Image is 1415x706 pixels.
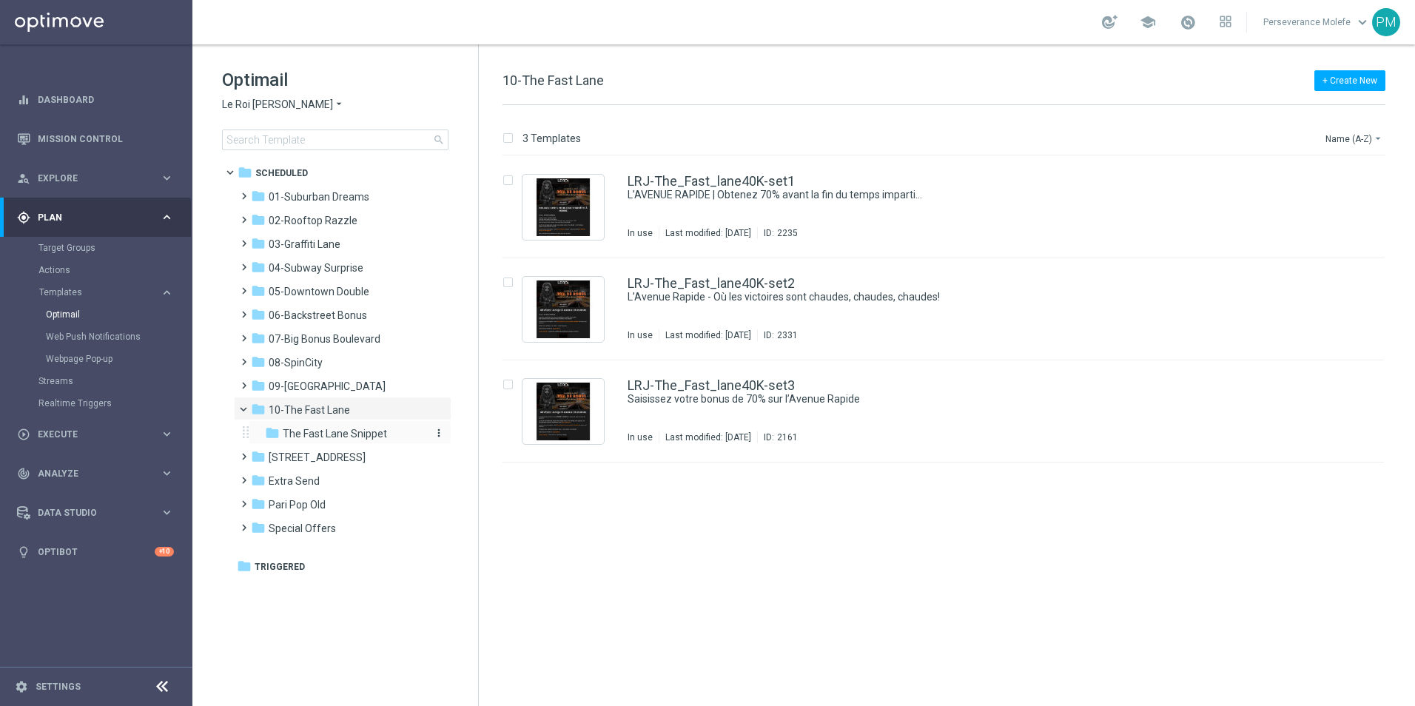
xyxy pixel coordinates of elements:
[160,427,174,441] i: keyboard_arrow_right
[628,379,795,392] a: LRJ-The_Fast_lane40K-set3
[38,237,191,259] div: Target Groups
[251,354,266,369] i: folder
[1324,130,1385,147] button: Name (A-Z)arrow_drop_down
[46,348,191,370] div: Webpage Pop-up
[38,370,191,392] div: Streams
[628,329,653,341] div: In use
[269,238,340,251] span: 03-Graffiti Lane
[255,167,308,180] span: Scheduled
[269,474,320,488] span: Extra Send
[433,427,445,439] i: more_vert
[46,326,191,348] div: Web Push Notifications
[488,258,1412,360] div: Press SPACE to select this row.
[526,178,600,236] img: 2235.jpeg
[17,172,160,185] div: Explore
[283,427,387,440] span: The Fast Lane Snippet
[1372,132,1384,144] i: arrow_drop_down
[251,189,266,204] i: folder
[269,356,323,369] span: 08-SpinCity
[251,473,266,488] i: folder
[628,227,653,239] div: In use
[522,132,581,145] p: 3 Templates
[38,375,154,387] a: Streams
[488,156,1412,258] div: Press SPACE to select this row.
[160,505,174,520] i: keyboard_arrow_right
[16,507,175,519] div: Data Studio keyboard_arrow_right
[155,547,174,557] div: +10
[251,497,266,511] i: folder
[251,449,266,464] i: folder
[777,329,798,341] div: 2331
[160,210,174,224] i: keyboard_arrow_right
[269,309,367,322] span: 06-Backstreet Bonus
[628,175,795,188] a: LRJ-The_Fast_lane40K-set1
[17,545,30,559] i: lightbulb
[526,280,600,338] img: 2331.jpeg
[269,190,369,204] span: 01-Suburban Dreams
[251,378,266,393] i: folder
[1314,70,1385,91] button: + Create New
[503,73,604,88] span: 10-The Fast Lane
[17,467,160,480] div: Analyze
[46,331,154,343] a: Web Push Notifications
[17,467,30,480] i: track_changes
[16,133,175,145] button: Mission Control
[1354,14,1371,30] span: keyboard_arrow_down
[251,402,266,417] i: folder
[1372,8,1400,36] div: PM
[16,172,175,184] button: person_search Explore keyboard_arrow_right
[251,307,266,322] i: folder
[16,212,175,223] button: gps_fixed Plan keyboard_arrow_right
[16,546,175,558] button: lightbulb Optibot +10
[222,68,448,92] h1: Optimail
[17,428,30,441] i: play_circle_outline
[38,259,191,281] div: Actions
[15,680,28,693] i: settings
[46,303,191,326] div: Optimail
[36,682,81,691] a: Settings
[526,383,600,440] img: 2161.jpeg
[38,174,160,183] span: Explore
[269,380,386,393] span: 09-Four Way Crossing
[628,277,795,290] a: LRJ-The_Fast_lane40K-set2
[757,329,798,341] div: ID:
[38,80,174,119] a: Dashboard
[38,213,160,222] span: Plan
[269,498,326,511] span: Pari Pop Old
[160,466,174,480] i: keyboard_arrow_right
[38,508,160,517] span: Data Studio
[38,397,154,409] a: Realtime Triggers
[222,98,345,112] button: Le Roi [PERSON_NAME] arrow_drop_down
[16,94,175,106] button: equalizer Dashboard
[777,431,798,443] div: 2161
[17,211,160,224] div: Plan
[38,119,174,158] a: Mission Control
[17,428,160,441] div: Execute
[38,281,191,370] div: Templates
[46,309,154,320] a: Optimail
[238,165,252,180] i: folder
[628,188,1322,202] div: L’AVENUE RAPIDE | Obtenez 70% avant la fin du temps imparti…
[46,353,154,365] a: Webpage Pop-up
[38,286,175,298] div: Templates keyboard_arrow_right
[16,428,175,440] button: play_circle_outline Execute keyboard_arrow_right
[16,468,175,480] button: track_changes Analyze keyboard_arrow_right
[38,392,191,414] div: Realtime Triggers
[17,506,160,520] div: Data Studio
[430,426,445,440] button: more_vert
[777,227,798,239] div: 2235
[265,426,280,440] i: folder
[1262,11,1372,33] a: Perseverance Molefekeyboard_arrow_down
[160,286,174,300] i: keyboard_arrow_right
[38,532,155,571] a: Optibot
[269,214,357,227] span: 02-Rooftop Razzle
[628,392,1322,406] div: Saisissez votre bonus de 70% sur l’Avenue Rapide
[628,431,653,443] div: In use
[251,283,266,298] i: folder
[38,264,154,276] a: Actions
